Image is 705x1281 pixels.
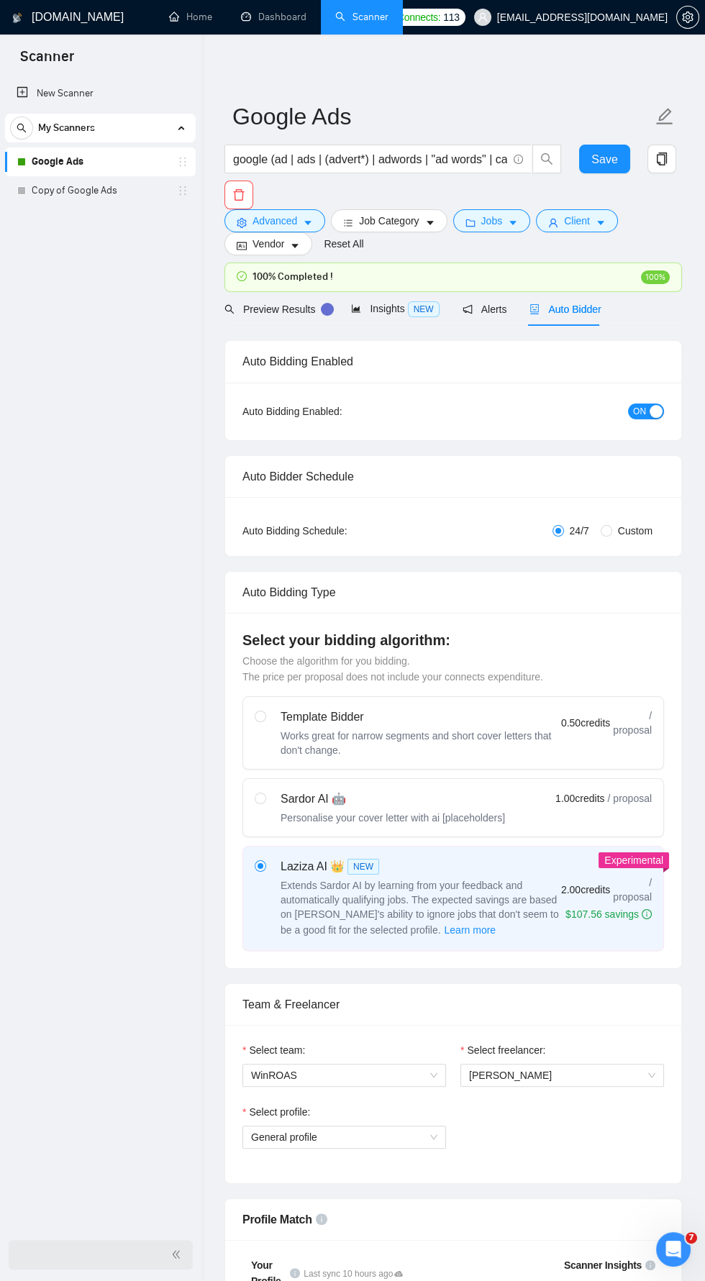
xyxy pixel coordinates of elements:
[10,117,33,140] button: search
[443,9,459,25] span: 113
[463,304,507,315] span: Alerts
[232,99,652,135] input: Scanner name...
[330,858,345,875] span: 👑
[177,185,188,196] span: holder
[5,114,196,205] li: My Scanners
[169,11,212,23] a: homeHome
[224,304,328,315] span: Preview Results
[32,176,168,205] a: Copy of Google Ads
[281,811,505,825] div: Personalise your cover letter with ai [placeholders]
[612,523,658,539] span: Custom
[5,79,196,108] li: New Scanner
[656,1232,691,1267] iframe: Intercom live chat
[343,217,353,228] span: bars
[359,213,419,229] span: Job Category
[555,790,604,806] span: 1.00 credits
[533,152,560,165] span: search
[641,270,670,284] span: 100%
[242,655,543,683] span: Choose the algorithm for you bidding. The price per proposal does not include your connects expen...
[529,304,601,315] span: Auto Bidder
[9,46,86,76] span: Scanner
[253,213,297,229] span: Advanced
[351,304,361,314] span: area-chart
[548,217,558,228] span: user
[443,921,496,939] button: Laziza AI NEWExtends Sardor AI by learning from your feedback and automatically qualifying jobs. ...
[613,708,652,737] span: / proposal
[478,12,488,22] span: user
[242,1042,305,1058] label: Select team:
[242,404,383,419] div: Auto Bidding Enabled:
[224,304,235,314] span: search
[241,11,306,23] a: dashboardDashboard
[242,1213,312,1226] span: Profile Match
[351,303,439,314] span: Insights
[425,217,435,228] span: caret-down
[242,523,383,539] div: Auto Bidding Schedule:
[38,114,95,142] span: My Scanners
[177,156,188,168] span: holder
[242,341,664,382] div: Auto Bidding Enabled
[453,209,531,232] button: folderJobscaret-down
[408,301,440,317] span: NEW
[303,217,313,228] span: caret-down
[591,150,617,168] span: Save
[253,269,333,285] span: 100% Completed !
[347,859,379,875] span: NEW
[564,213,590,229] span: Client
[281,790,505,808] div: Sardor AI 🤖
[481,213,503,229] span: Jobs
[12,6,22,29] img: logo
[676,12,699,23] a: setting
[604,854,663,866] span: Experimental
[514,155,523,164] span: info-circle
[596,217,606,228] span: caret-down
[253,236,284,252] span: Vendor
[633,404,646,419] span: ON
[613,875,652,904] span: / proposal
[655,107,674,126] span: edit
[677,12,699,23] span: setting
[251,1126,437,1148] span: General profile
[242,456,664,497] div: Auto Bidder Schedule
[561,715,610,731] span: 0.50 credits
[224,232,312,255] button: idcardVendorcaret-down
[171,1247,186,1262] span: double-left
[281,880,559,936] span: Extends Sardor AI by learning from your feedback and automatically qualifying jobs. The expected ...
[463,304,473,314] span: notification
[648,152,676,165] span: copy
[444,922,496,938] span: Learn more
[564,1260,642,1270] span: Scanner Insights
[237,271,247,281] span: check-circle
[335,11,388,23] a: searchScanner
[242,630,664,650] h4: Select your bidding algorithm:
[642,909,652,919] span: info-circle
[532,145,561,173] button: search
[17,79,184,108] a: New Scanner
[304,1267,403,1281] span: Last sync 10 hours ago
[536,209,618,232] button: userClientcaret-down
[397,9,440,25] span: Connects:
[237,240,247,251] span: idcard
[647,145,676,173] button: copy
[608,791,652,806] span: / proposal
[237,217,247,228] span: setting
[316,1213,327,1225] span: info-circle
[281,858,561,875] div: Laziza AI
[242,572,664,613] div: Auto Bidding Type
[224,209,325,232] button: settingAdvancedcaret-down
[460,1042,545,1058] label: Select freelancer:
[281,729,561,757] div: Works great for narrow segments and short cover letters that don't change.
[251,1065,437,1086] span: WinROAS
[469,1070,552,1081] span: [PERSON_NAME]
[281,708,561,726] div: Template Bidder
[331,209,447,232] button: barsJob Categorycaret-down
[224,181,253,209] button: delete
[290,240,300,251] span: caret-down
[32,147,168,176] a: Google Ads
[242,984,664,1025] div: Team & Freelancer
[465,217,476,228] span: folder
[561,882,610,898] span: 2.00 credits
[564,523,595,539] span: 24/7
[508,217,518,228] span: caret-down
[579,145,631,173] button: Save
